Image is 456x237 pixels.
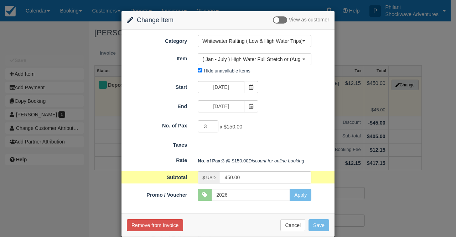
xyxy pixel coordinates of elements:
[289,17,329,23] span: View as customer
[121,100,192,110] label: End
[121,139,192,149] label: Taxes
[202,37,302,45] span: Whitewater Rafting ( Low & High Water Trips)
[198,120,218,132] input: No. of Pax
[290,189,311,201] button: Apply
[121,189,192,199] label: Promo / Voucher
[280,219,305,231] button: Cancel
[121,81,192,91] label: Start
[127,219,183,231] button: Remove from Invoice
[121,35,192,45] label: Category
[121,120,192,130] label: No. of Pax
[204,68,250,74] label: Hide unavailable items
[121,171,192,181] label: Subtotal
[121,154,192,164] label: Rate
[198,158,222,163] strong: No. of Pax
[137,16,173,24] span: Change Item
[121,52,192,62] label: Item
[202,56,302,63] span: ( Jan - July ) High Water Full Stretch or (Aug - Dec) Low Water Full Stretch Rafting
[198,53,311,65] button: ( Jan - July ) High Water Full Stretch or (Aug - Dec) Low Water Full Stretch Rafting
[192,155,335,167] div: 3 @ $150.00
[220,124,242,130] span: x $150.00
[202,175,216,180] small: $ USD
[248,158,304,163] em: Discount for online booking
[198,35,311,47] button: Whitewater Rafting ( Low & High Water Trips)
[309,219,329,231] button: Save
